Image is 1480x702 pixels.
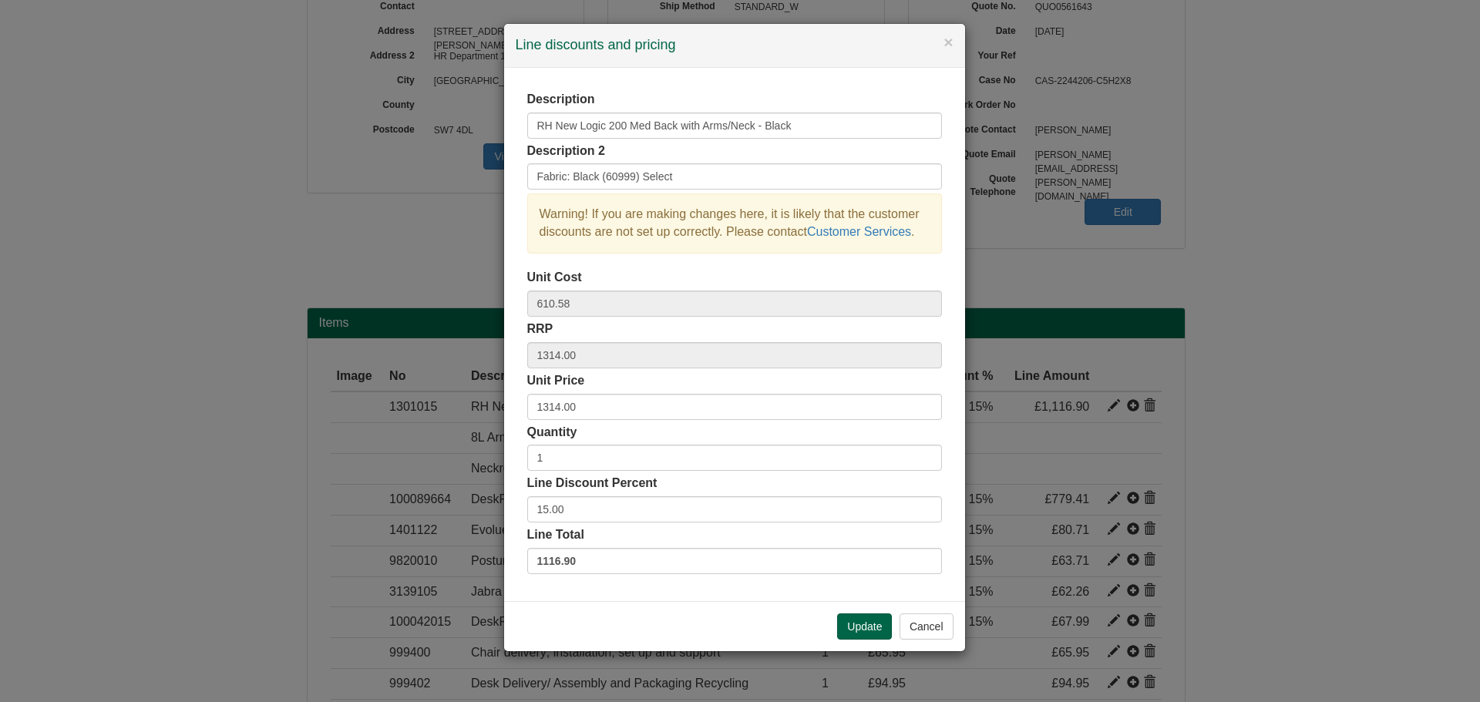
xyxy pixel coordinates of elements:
label: Quantity [527,424,577,442]
h4: Line discounts and pricing [516,35,954,55]
label: 1116.90 [527,548,942,574]
label: Description [527,91,595,109]
label: Unit Cost [527,269,582,287]
label: Unit Price [527,372,585,390]
button: Update [837,613,892,640]
button: × [943,34,953,50]
label: Line Discount Percent [527,475,658,492]
label: Line Total [527,526,584,544]
button: Cancel [900,613,954,640]
a: Customer Services [807,225,911,238]
label: RRP [527,321,553,338]
label: Description 2 [527,143,605,160]
div: Warning! If you are making changes here, it is likely that the customer discounts are not set up ... [527,193,942,254]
